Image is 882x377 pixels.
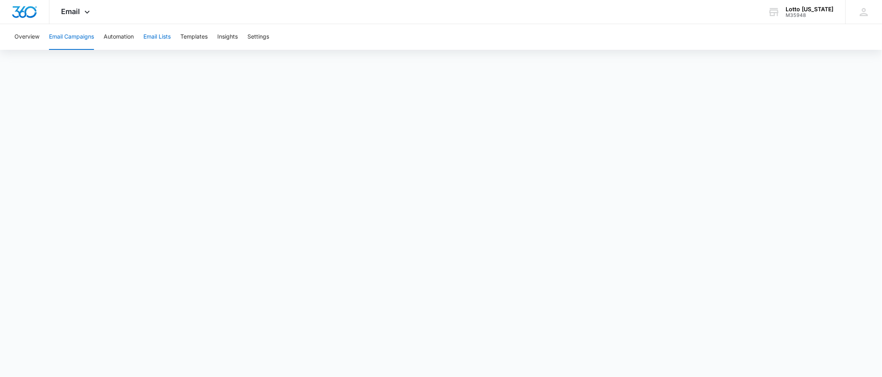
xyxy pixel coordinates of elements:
button: Email Lists [143,24,171,50]
div: account id [786,12,834,18]
div: account name [786,6,834,12]
button: Templates [180,24,208,50]
button: Insights [217,24,238,50]
button: Email Campaigns [49,24,94,50]
button: Overview [14,24,39,50]
button: Settings [247,24,269,50]
span: Email [61,7,80,16]
button: Automation [104,24,134,50]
